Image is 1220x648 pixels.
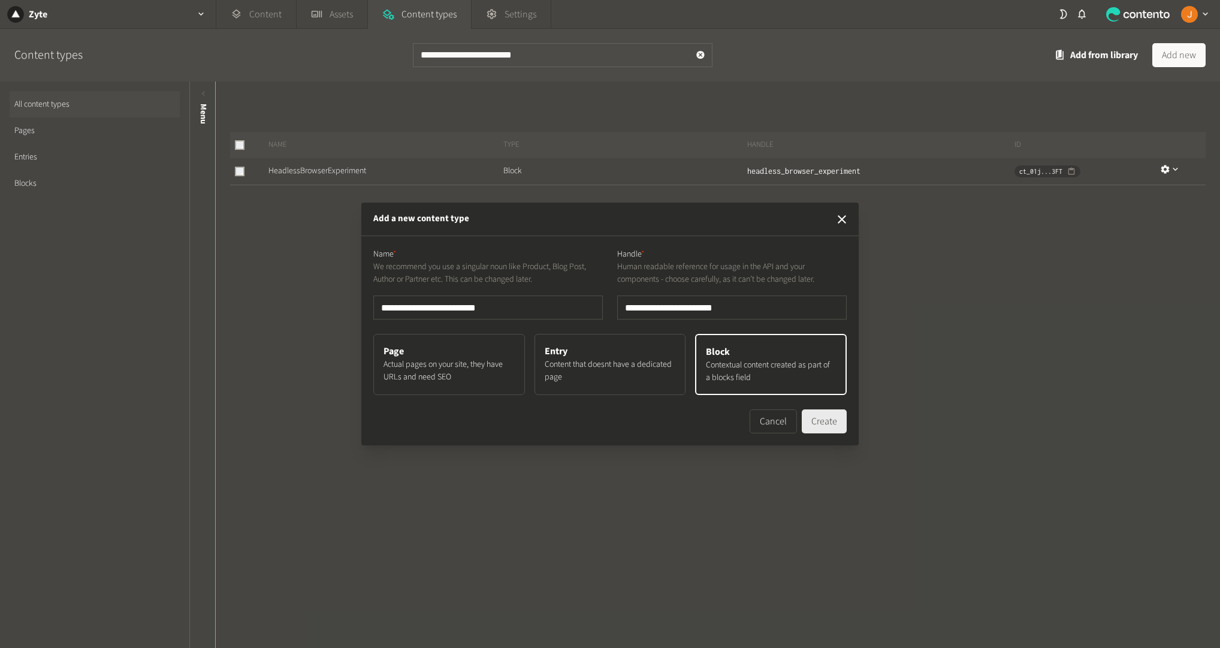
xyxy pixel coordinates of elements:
button: Cancel [750,409,797,433]
p: Actual pages on your site, they have URLs and need SEO [383,358,515,384]
p: Contextual content created as part of a blocks field [706,359,836,384]
button: Create [802,409,847,433]
p: Content that doesnt have a dedicated page [545,358,676,384]
p: Human readable reference for usage in the API and your components - choose carefully, as it can’t... [617,261,847,286]
label: Name [373,248,397,261]
h2: Add a new content type [373,212,469,226]
p: We recommend you use a singular noun like Product, Blog Post, Author or Partner etc. This can be ... [373,261,603,286]
span: Page [383,345,404,358]
span: Block [706,345,730,358]
span: Entry [545,345,567,358]
label: Handle [617,248,645,261]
